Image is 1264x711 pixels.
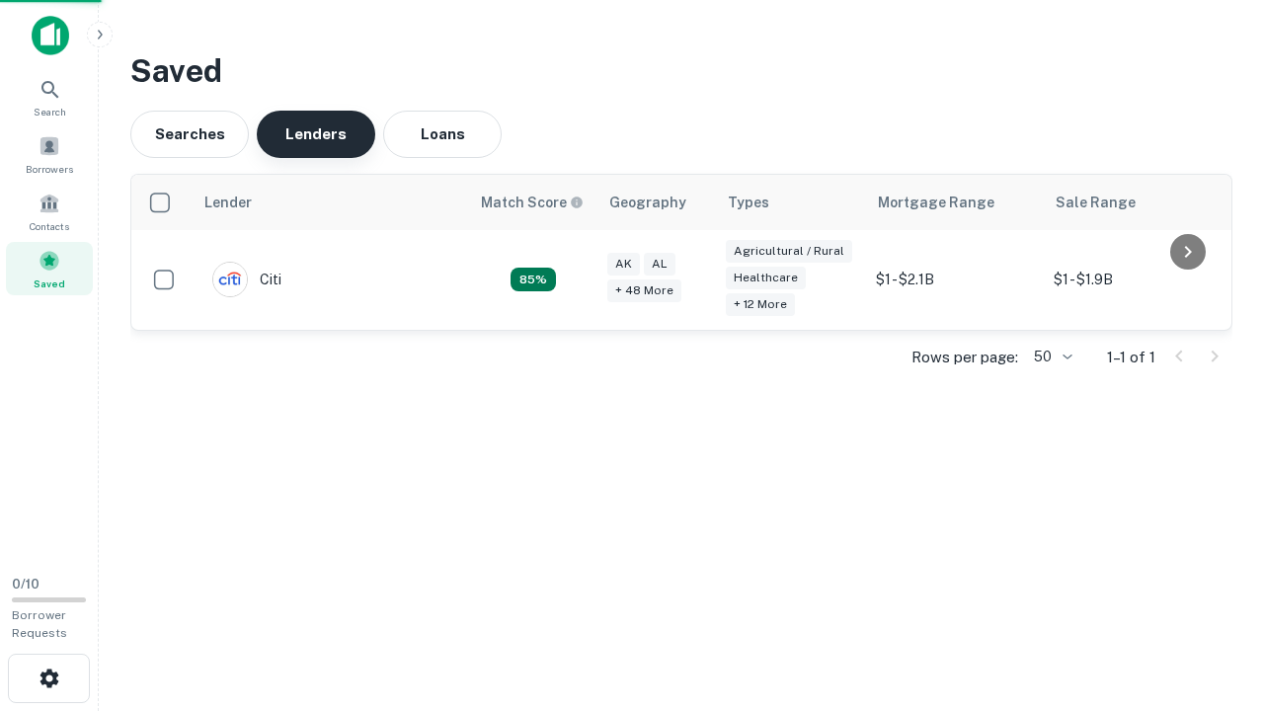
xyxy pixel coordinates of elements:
[6,242,93,295] a: Saved
[34,104,66,119] span: Search
[866,230,1044,330] td: $1 - $2.1B
[1107,346,1155,369] p: 1–1 of 1
[204,191,252,214] div: Lender
[193,175,469,230] th: Lender
[383,111,502,158] button: Loans
[12,608,67,640] span: Borrower Requests
[607,279,681,302] div: + 48 more
[481,192,580,213] h6: Match Score
[1044,175,1222,230] th: Sale Range
[726,293,795,316] div: + 12 more
[212,262,281,297] div: Citi
[597,175,716,230] th: Geography
[6,70,93,123] a: Search
[726,267,806,289] div: Healthcare
[130,47,1232,95] h3: Saved
[6,127,93,181] a: Borrowers
[728,191,769,214] div: Types
[878,191,994,214] div: Mortgage Range
[866,175,1044,230] th: Mortgage Range
[257,111,375,158] button: Lenders
[1165,553,1264,648] iframe: Chat Widget
[1026,343,1075,371] div: 50
[607,253,640,276] div: AK
[12,577,39,592] span: 0 / 10
[716,175,866,230] th: Types
[213,263,247,296] img: picture
[1044,230,1222,330] td: $1 - $1.9B
[511,268,556,291] div: Capitalize uses an advanced AI algorithm to match your search with the best lender. The match sco...
[469,175,597,230] th: Capitalize uses an advanced AI algorithm to match your search with the best lender. The match sco...
[644,253,675,276] div: AL
[34,276,65,291] span: Saved
[1056,191,1136,214] div: Sale Range
[481,192,584,213] div: Capitalize uses an advanced AI algorithm to match your search with the best lender. The match sco...
[130,111,249,158] button: Searches
[609,191,686,214] div: Geography
[32,16,69,55] img: capitalize-icon.png
[726,240,852,263] div: Agricultural / Rural
[911,346,1018,369] p: Rows per page:
[6,185,93,238] a: Contacts
[30,218,69,234] span: Contacts
[26,161,73,177] span: Borrowers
